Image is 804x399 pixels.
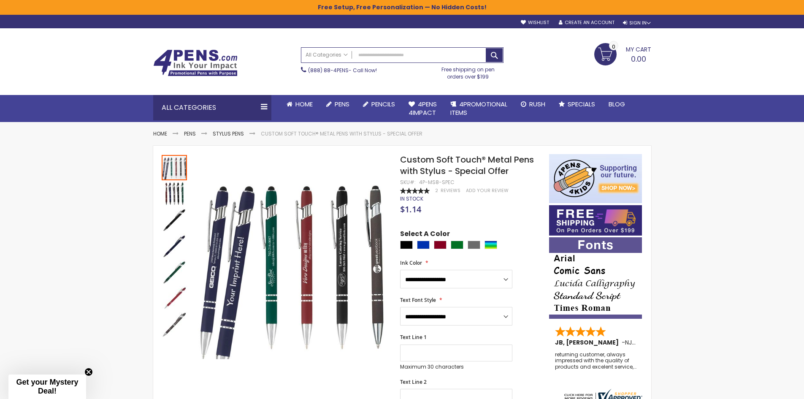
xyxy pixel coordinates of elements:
[417,241,430,249] div: Blue
[295,100,313,109] span: Home
[609,100,625,109] span: Blog
[419,179,455,186] div: 4P-MS8-SPEC
[450,100,507,117] span: 4PROMOTIONAL ITEMS
[400,229,450,241] span: Select A Color
[400,204,421,215] span: $1.14
[162,285,188,311] div: Custom Soft Touch® Metal Pens with Stylus - Special Offer
[162,233,187,259] img: Custom Soft Touch® Metal Pens with Stylus - Special Offer
[549,237,642,319] img: font-personalization-examples
[162,312,187,337] img: Custom Soft Touch® Metal Pens with Stylus - Special Offer
[623,20,651,26] div: Sign In
[514,95,552,114] a: Rush
[162,154,188,180] div: Custom Soft Touch® Metal Pens with Stylus - Special Offer
[400,179,416,186] strong: SKU
[549,205,642,236] img: Free shipping on orders over $199
[559,19,615,26] a: Create an Account
[400,296,436,304] span: Text Font Style
[552,95,602,114] a: Specials
[371,100,395,109] span: Pencils
[213,130,244,137] a: Stylus Pens
[400,259,422,266] span: Ink Color
[196,166,389,359] img: Custom Soft Touch® Metal Pens with Stylus - Special Offer
[16,378,78,395] span: Get your Mystery Deal!
[335,100,349,109] span: Pens
[153,130,167,137] a: Home
[280,95,319,114] a: Home
[162,260,187,285] img: Custom Soft Touch® Metal Pens with Stylus - Special Offer
[602,95,632,114] a: Blog
[306,52,348,58] span: All Categories
[153,95,271,120] div: All Categories
[466,187,509,194] a: Add Your Review
[622,338,695,347] span: - ,
[594,43,651,64] a: 0.00 0
[162,207,187,233] img: Custom Soft Touch® Metal Pens with Stylus - Special Offer
[402,95,444,122] a: 4Pens4impact
[521,19,549,26] a: Wishlist
[308,67,349,74] a: (888) 88-4PENS
[356,95,402,114] a: Pencils
[434,241,447,249] div: Burgundy
[400,378,427,385] span: Text Line 2
[433,63,504,80] div: Free shipping on pen orders over $199
[400,195,423,202] span: In stock
[162,181,187,206] img: Custom Soft Touch® Metal Pens with Stylus - Special Offer
[400,241,413,249] div: Black
[162,286,187,311] img: Custom Soft Touch® Metal Pens with Stylus - Special Offer
[184,130,196,137] a: Pens
[8,375,86,399] div: Get your Mystery Deal!Close teaser
[612,43,615,51] span: 0
[84,368,93,376] button: Close teaser
[555,338,622,347] span: JB, [PERSON_NAME]
[734,376,804,399] iframe: Google Customer Reviews
[308,67,377,74] span: - Call Now!
[400,188,430,194] div: 100%
[162,259,188,285] div: Custom Soft Touch® Metal Pens with Stylus - Special Offer
[435,187,462,194] a: 2 Reviews
[631,54,646,64] span: 0.00
[568,100,595,109] span: Specials
[301,48,352,62] a: All Categories
[162,206,188,233] div: Custom Soft Touch® Metal Pens with Stylus - Special Offer
[400,364,512,370] p: Maximum 30 characters
[400,195,423,202] div: Availability
[451,241,463,249] div: Green
[162,180,188,206] div: Custom Soft Touch® Metal Pens with Stylus - Special Offer
[485,241,497,249] div: Assorted
[400,334,427,341] span: Text Line 1
[319,95,356,114] a: Pens
[435,187,438,194] span: 2
[444,95,514,122] a: 4PROMOTIONALITEMS
[400,154,534,177] span: Custom Soft Touch® Metal Pens with Stylus - Special Offer
[441,187,460,194] span: Reviews
[549,154,642,203] img: 4pens 4 kids
[162,233,188,259] div: Custom Soft Touch® Metal Pens with Stylus - Special Offer
[162,311,187,337] div: Custom Soft Touch® Metal Pens with Stylus - Special Offer
[555,352,637,370] div: returning customer, always impressed with the quality of products and excelent service, will retu...
[261,130,422,137] li: Custom Soft Touch® Metal Pens with Stylus - Special Offer
[409,100,437,117] span: 4Pens 4impact
[529,100,545,109] span: Rush
[468,241,480,249] div: Grey
[153,49,238,76] img: 4Pens Custom Pens and Promotional Products
[625,338,636,347] span: NJ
